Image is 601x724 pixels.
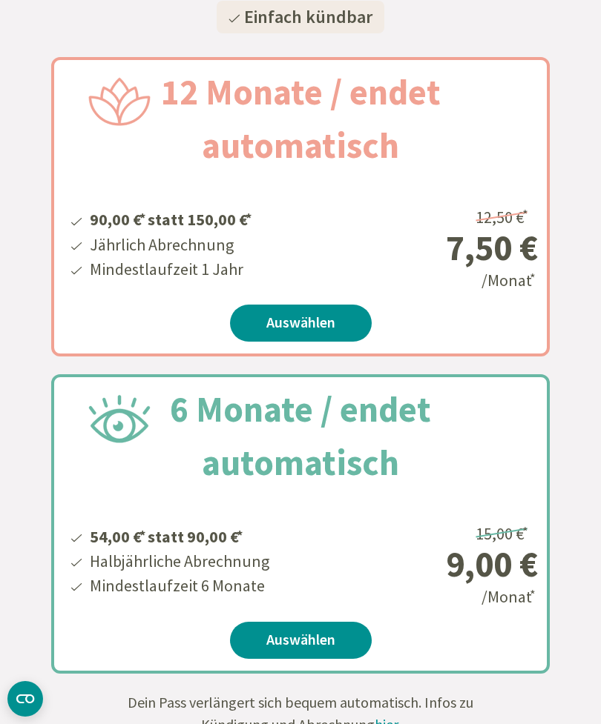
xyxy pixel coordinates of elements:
div: /Monat [360,519,538,610]
div: 9,00 € [360,546,538,582]
h2: 12 Monate / endet automatisch [63,65,538,172]
li: Mindestlaufzeit 6 Monate [88,574,269,598]
a: Auswählen [230,305,372,342]
li: Halbjährliche Abrechnung [88,549,269,574]
li: Jährlich Abrechnung [88,233,254,257]
span: 12,50 € [476,207,531,228]
a: Auswählen [230,622,372,659]
button: CMP-Widget öffnen [7,681,43,717]
div: /Monat [360,202,538,293]
li: 54,00 € statt 90,00 € [88,522,269,549]
div: 7,50 € [360,230,538,265]
span: Einfach kündbar [244,5,372,28]
li: Mindestlaufzeit 1 Jahr [88,257,254,282]
span: 15,00 € [476,523,531,544]
h2: 6 Monate / endet automatisch [63,382,538,489]
li: 90,00 € statt 150,00 € [88,205,254,232]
